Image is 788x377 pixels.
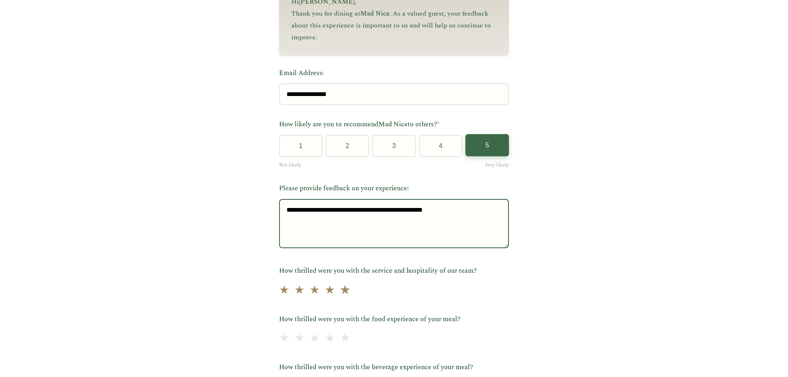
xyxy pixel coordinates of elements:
[279,329,289,348] span: ★
[279,135,323,157] button: 1
[291,8,497,43] p: Thank you for dining at . As a valued guest, your feedback about this experience is important to ...
[279,183,509,194] label: Please provide feedback on your experience:
[378,119,408,129] span: Mad Nice
[279,314,509,325] label: How thrilled were you with the food experience of your meal?
[465,134,509,156] button: 5
[279,266,509,276] label: How thrilled were you with the service and hospitality of our team?
[279,362,509,373] label: How thrilled were you with the beverage experience of your meal?
[326,135,369,157] button: 2
[372,135,416,157] button: 3
[279,161,301,169] span: Not likely
[325,281,335,300] span: ★
[360,9,389,18] span: Mad Nice
[485,161,509,169] span: Very likely
[419,135,463,157] button: 4
[339,280,351,300] span: ★
[309,281,320,300] span: ★
[279,68,509,79] label: Email Address:
[279,281,289,300] span: ★
[294,329,305,348] span: ★
[309,329,320,348] span: ★
[294,281,305,300] span: ★
[325,329,335,348] span: ★
[279,119,509,130] label: How likely are you to recommend to others?
[340,329,350,348] span: ★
